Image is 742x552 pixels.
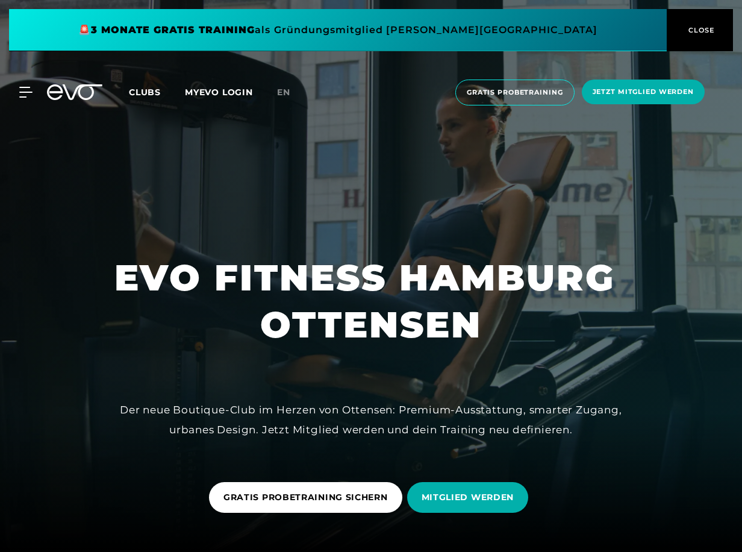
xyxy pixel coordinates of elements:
[277,86,305,99] a: en
[277,87,290,98] span: en
[667,9,733,51] button: CLOSE
[129,87,161,98] span: Clubs
[467,87,563,98] span: Gratis Probetraining
[114,254,628,348] h1: EVO FITNESS HAMBURG OTTENSEN
[209,473,407,522] a: GRATIS PROBETRAINING SICHERN
[185,87,253,98] a: MYEVO LOGIN
[223,491,388,504] span: GRATIS PROBETRAINING SICHERN
[593,87,694,97] span: Jetzt Mitglied werden
[129,86,185,98] a: Clubs
[422,491,514,504] span: MITGLIED WERDEN
[578,80,708,105] a: Jetzt Mitglied werden
[407,473,534,522] a: MITGLIED WERDEN
[100,400,642,439] div: Der neue Boutique-Club im Herzen von Ottensen: Premium-Ausstattung, smarter Zugang, urbanes Desig...
[452,80,578,105] a: Gratis Probetraining
[685,25,715,36] span: CLOSE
